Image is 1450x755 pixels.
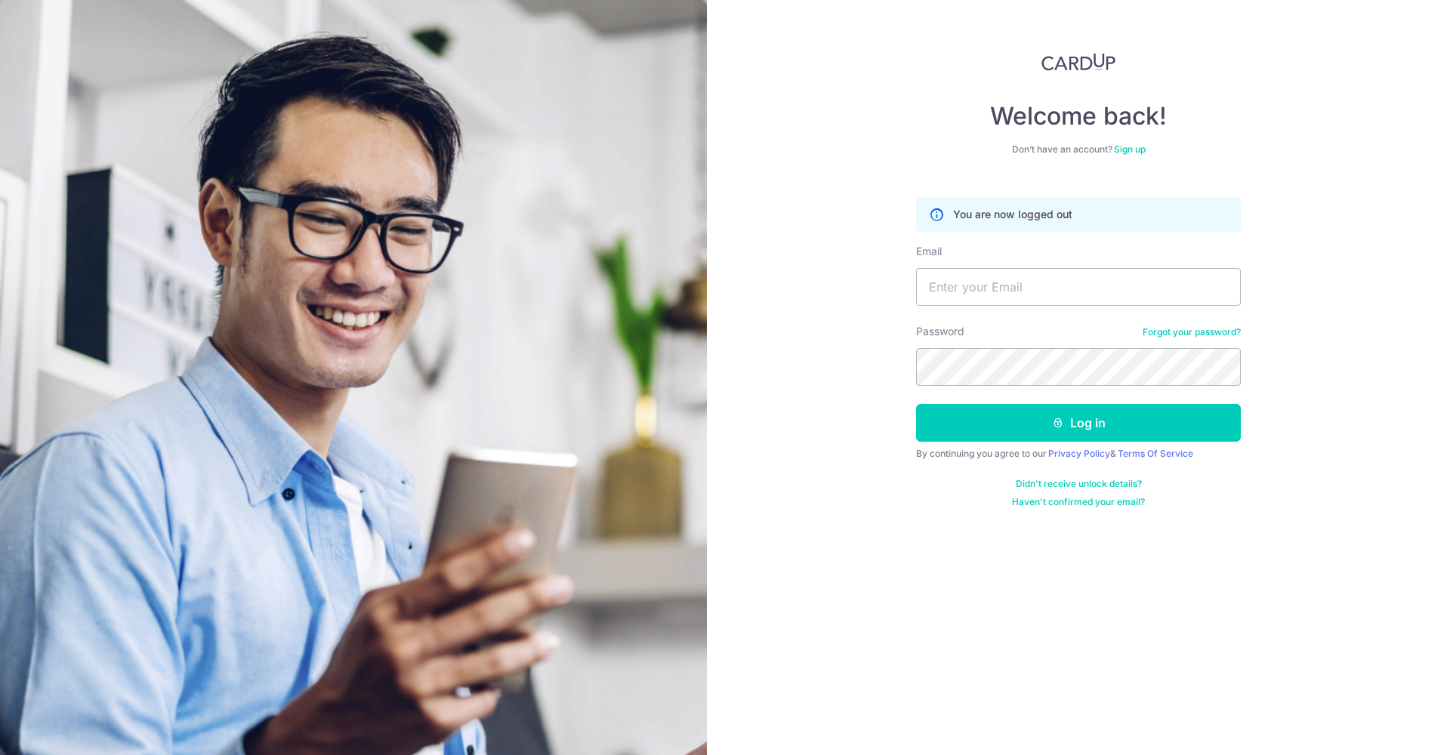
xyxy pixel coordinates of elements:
[916,244,942,259] label: Email
[916,404,1241,442] button: Log in
[916,448,1241,460] div: By continuing you agree to our &
[1143,326,1241,338] a: Forgot your password?
[916,268,1241,306] input: Enter your Email
[1041,53,1115,71] img: CardUp Logo
[1012,496,1145,508] a: Haven't confirmed your email?
[1114,143,1146,155] a: Sign up
[1048,448,1110,459] a: Privacy Policy
[1016,478,1142,490] a: Didn't receive unlock details?
[916,143,1241,156] div: Don’t have an account?
[953,207,1072,222] p: You are now logged out
[916,101,1241,131] h4: Welcome back!
[916,324,964,339] label: Password
[1118,448,1193,459] a: Terms Of Service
